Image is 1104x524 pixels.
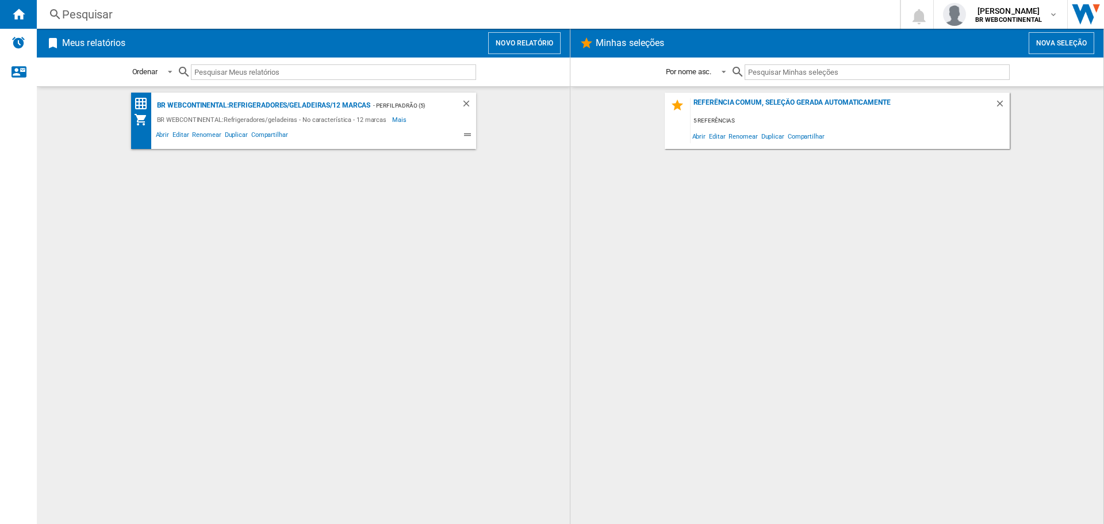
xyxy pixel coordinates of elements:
[786,128,826,144] span: Compartilhar
[995,98,1010,114] div: Deletar
[707,128,727,144] span: Editar
[11,36,25,49] img: alerts-logo.svg
[60,32,128,54] h2: Meus relatórios
[691,98,995,114] div: Referência comum, seleção gerada automaticamente
[745,64,1009,80] input: Pesquisar Minhas seleções
[488,32,561,54] button: Novo relatório
[171,129,190,143] span: Editar
[134,97,154,111] div: Matriz de preços
[691,128,708,144] span: Abrir
[691,114,1010,128] div: 5 referências
[62,6,870,22] div: Pesquisar
[154,129,171,143] span: Abrir
[134,113,154,127] div: Meu sortimento
[250,129,290,143] span: Compartilhar
[943,3,966,26] img: profile.jpg
[666,67,712,76] div: Por nome asc.
[190,129,223,143] span: Renomear
[154,113,393,127] div: BR WEBCONTINENTAL:Refrigeradores/geladeiras - No característica - 12 marcas
[191,64,476,80] input: Pesquisar Meus relatórios
[461,98,476,113] div: Deletar
[223,129,250,143] span: Duplicar
[975,5,1042,17] span: [PERSON_NAME]
[760,128,786,144] span: Duplicar
[132,67,158,76] div: Ordenar
[727,128,759,144] span: Renomear
[1029,32,1094,54] button: Nova seleção
[370,98,438,113] div: - Perfil padrão (5)
[392,113,408,127] span: Mais
[975,16,1042,24] b: BR WEBCONTINENTAL
[593,32,667,54] h2: Minhas seleções
[154,98,371,113] div: BR WEBCONTINENTAL:Refrigeradores/geladeiras/12 marcas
